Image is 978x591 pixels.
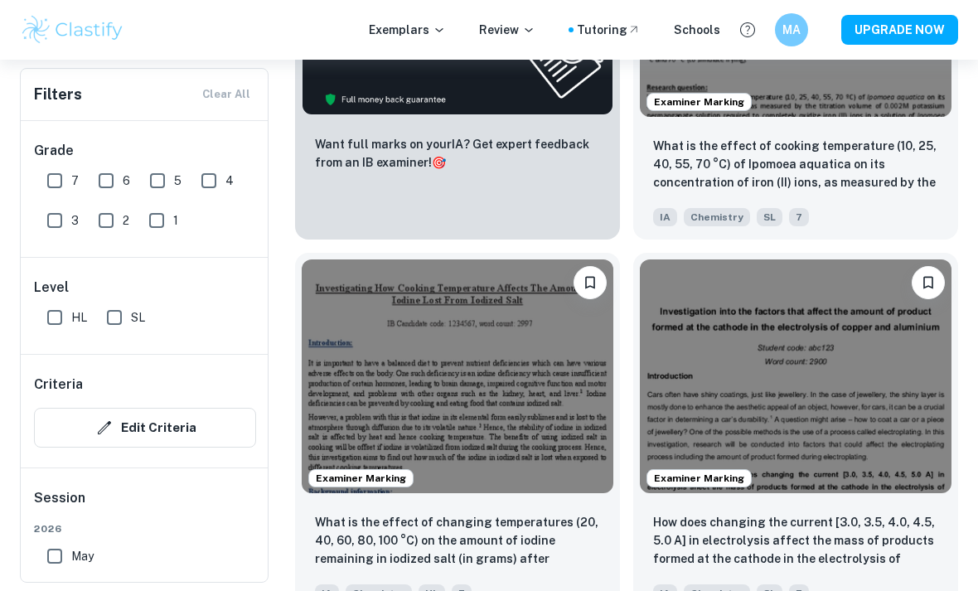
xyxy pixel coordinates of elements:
[647,471,751,486] span: Examiner Marking
[123,172,130,190] span: 6
[841,15,958,45] button: UPGRADE NOW
[20,13,125,46] img: Clastify logo
[71,308,87,327] span: HL
[782,21,801,39] h6: MA
[34,278,256,298] h6: Level
[123,211,129,230] span: 2
[479,21,535,39] p: Review
[789,208,809,226] span: 7
[34,375,83,395] h6: Criteria
[71,211,79,230] span: 3
[34,83,82,106] h6: Filters
[71,547,94,565] span: May
[653,513,938,569] p: How does changing the current [3.0, 3.5, 4.0, 4.5, 5.0 A] in electrolysis affect the mass of prod...
[302,259,613,493] img: Chemistry IA example thumbnail: What is the effect of changing temperatu
[574,266,607,299] button: Bookmark
[225,172,234,190] span: 4
[369,21,446,39] p: Exemplars
[432,156,446,169] span: 🎯
[912,266,945,299] button: Bookmark
[757,208,782,226] span: SL
[653,208,677,226] span: IA
[34,141,256,161] h6: Grade
[309,471,413,486] span: Examiner Marking
[775,13,808,46] button: MA
[315,135,600,172] p: Want full marks on your IA ? Get expert feedback from an IB examiner!
[34,521,256,536] span: 2026
[173,211,178,230] span: 1
[131,308,145,327] span: SL
[577,21,641,39] a: Tutoring
[684,208,750,226] span: Chemistry
[34,488,256,521] h6: Session
[674,21,720,39] a: Schools
[71,172,79,190] span: 7
[315,513,600,569] p: What is the effect of changing temperatures (20, 40, 60, 80, 100 °C) on the amount of iodine rema...
[34,408,256,448] button: Edit Criteria
[174,172,182,190] span: 5
[733,16,762,44] button: Help and Feedback
[647,94,751,109] span: Examiner Marking
[640,259,951,493] img: Chemistry IA example thumbnail: How does changing the current [3.0, 3.5,
[653,137,938,193] p: What is the effect of cooking temperature (10, 25, 40, 55, 70 °C) of Ipomoea aquatica on its conc...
